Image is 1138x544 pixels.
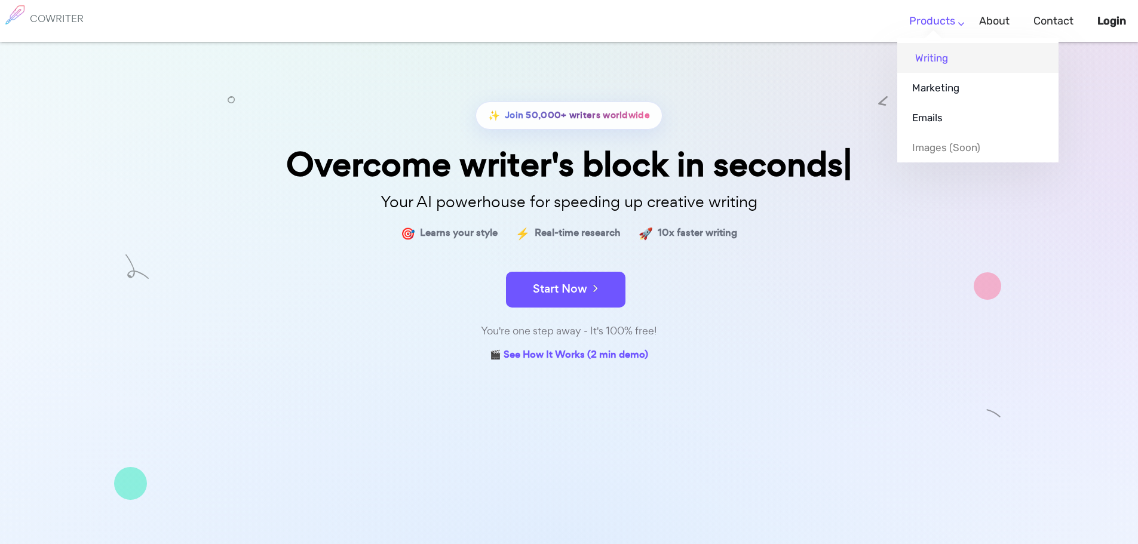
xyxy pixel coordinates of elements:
div: Overcome writer's block in seconds [271,147,868,182]
img: shape [974,272,1001,300]
img: shape [114,467,147,500]
a: 🎬 See How It Works (2 min demo) [490,346,648,365]
img: shape [228,96,235,103]
a: Contact [1033,4,1073,39]
div: You're one step away - It's 100% free! [271,322,868,340]
a: Writing [897,43,1059,73]
button: Start Now [506,272,625,308]
img: shape [125,254,149,279]
span: ⚡ [516,225,530,242]
span: Join 50,000+ writers worldwide [505,107,650,124]
img: shape [986,406,1001,421]
img: shape [878,96,888,106]
span: Learns your style [420,225,498,242]
span: 🎯 [401,225,415,242]
a: Emails [897,103,1059,133]
span: 10x faster writing [658,225,737,242]
a: Login [1097,4,1126,39]
span: Real-time research [535,225,621,242]
b: Login [1097,14,1126,27]
span: 🚀 [639,225,653,242]
a: Marketing [897,73,1059,103]
h6: COWRITER [30,13,84,24]
span: ✨ [488,107,500,124]
a: About [979,4,1010,39]
a: Products [909,4,955,39]
p: Your AI powerhouse for speeding up creative writing [271,189,868,215]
